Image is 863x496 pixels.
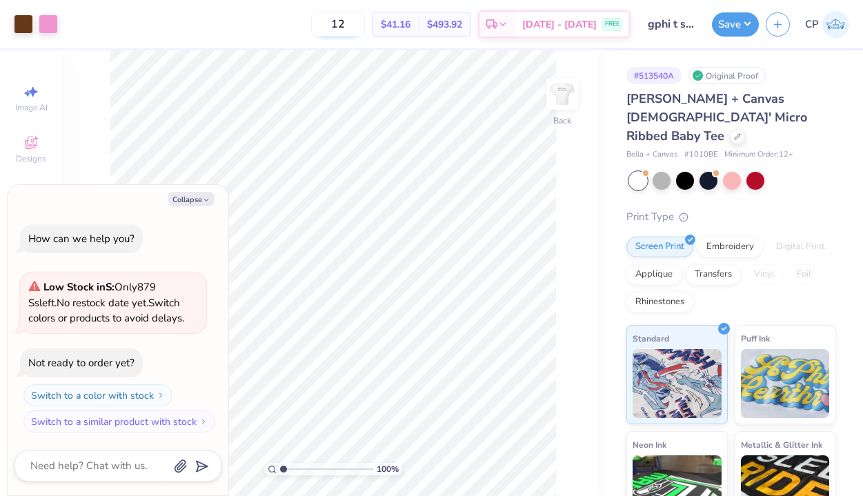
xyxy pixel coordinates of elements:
[684,149,717,161] span: # 1010BE
[745,264,784,285] div: Vinyl
[23,384,172,406] button: Switch to a color with stock
[633,349,722,418] img: Standard
[23,410,215,433] button: Switch to a similar product with stock
[767,237,834,257] div: Digital Print
[633,331,669,346] span: Standard
[199,417,208,426] img: Switch to a similar product with stock
[16,153,46,164] span: Designs
[28,280,184,325] span: Only 879 Ss left. Switch colors or products to avoid delays.
[788,264,820,285] div: Foil
[522,17,597,32] span: [DATE] - [DATE]
[697,237,763,257] div: Embroidery
[626,67,682,84] div: # 513540A
[377,463,399,475] span: 100 %
[637,10,705,38] input: Untitled Design
[626,209,835,225] div: Print Type
[626,237,693,257] div: Screen Print
[626,292,693,313] div: Rhinestones
[686,264,741,285] div: Transfers
[43,280,115,294] strong: Low Stock in S :
[311,12,365,37] input: – –
[168,192,215,206] button: Collapse
[626,149,677,161] span: Bella + Canvas
[15,102,48,113] span: Image AI
[805,11,849,38] a: CP
[741,331,770,346] span: Puff Ink
[381,17,410,32] span: $41.16
[427,17,462,32] span: $493.92
[712,12,759,37] button: Save
[548,80,576,108] img: Back
[28,232,135,246] div: How can we help you?
[626,264,682,285] div: Applique
[822,11,849,38] img: Caleb Peck
[741,349,830,418] img: Puff Ink
[28,356,135,370] div: Not ready to order yet?
[633,437,666,452] span: Neon Ink
[57,296,148,310] span: No restock date yet.
[688,67,766,84] div: Original Proof
[626,90,807,144] span: [PERSON_NAME] + Canvas [DEMOGRAPHIC_DATA]' Micro Ribbed Baby Tee
[605,19,619,29] span: FREE
[724,149,793,161] span: Minimum Order: 12 +
[741,437,822,452] span: Metallic & Glitter Ink
[553,115,571,127] div: Back
[157,391,165,399] img: Switch to a color with stock
[805,17,819,32] span: CP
